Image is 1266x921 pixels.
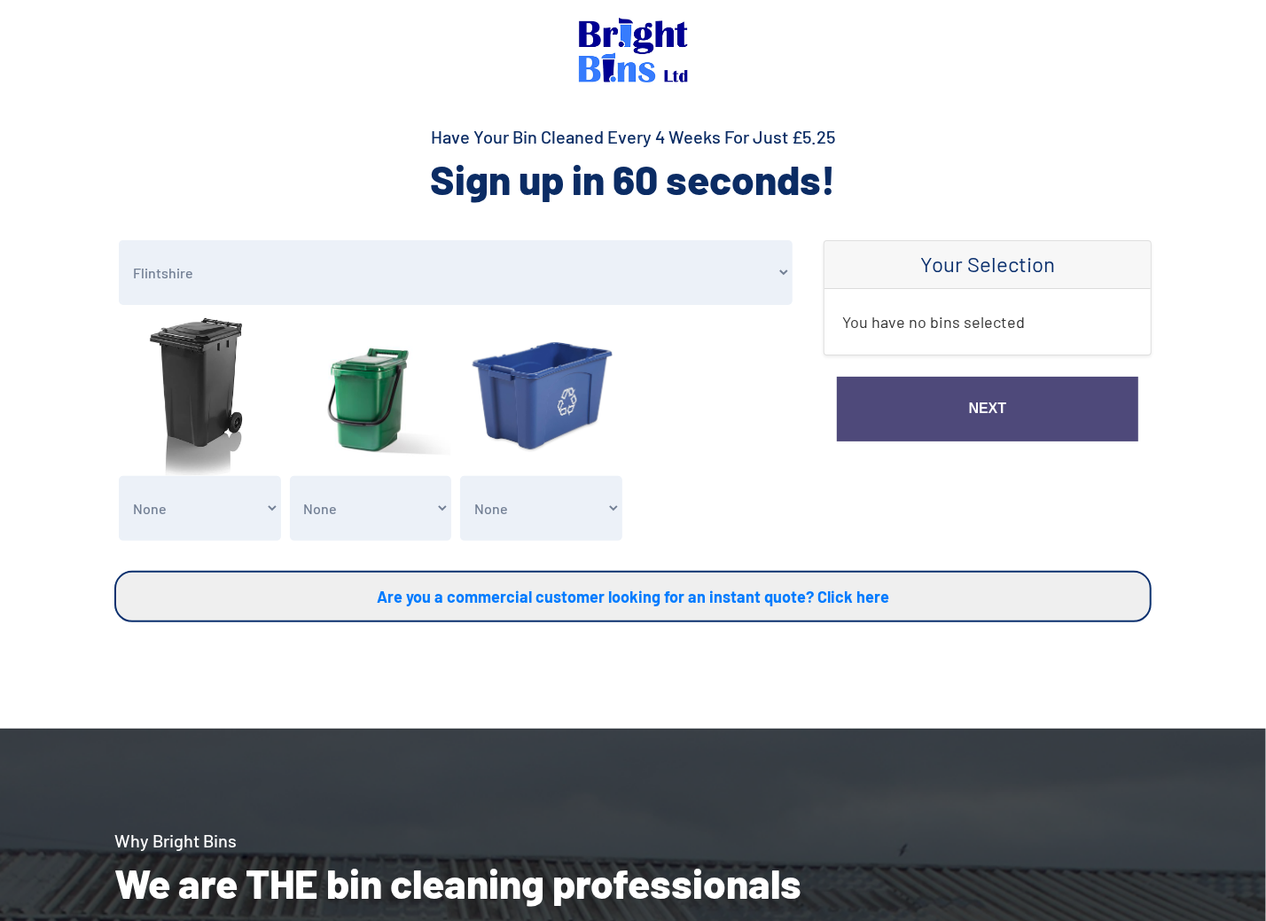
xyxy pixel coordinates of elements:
h4: Have Your Bin Cleaned Every 4 Weeks For Just £5.25 [114,124,1152,149]
p: You have no bins selected [842,307,1133,337]
h2: Sign up in 60 seconds! [114,152,1152,206]
h4: Your Selection [842,252,1133,277]
h2: We are THE bin cleaning professionals [114,856,1152,909]
a: Are you a commercial customer looking for an instant quote? Click here [114,571,1152,622]
h4: Why Bright Bins [114,828,1152,853]
img: general.jpg [119,314,281,476]
a: Next [837,377,1138,441]
img: recyclingBlueBox.jpg [460,314,622,476]
img: food.jpg [290,314,452,476]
